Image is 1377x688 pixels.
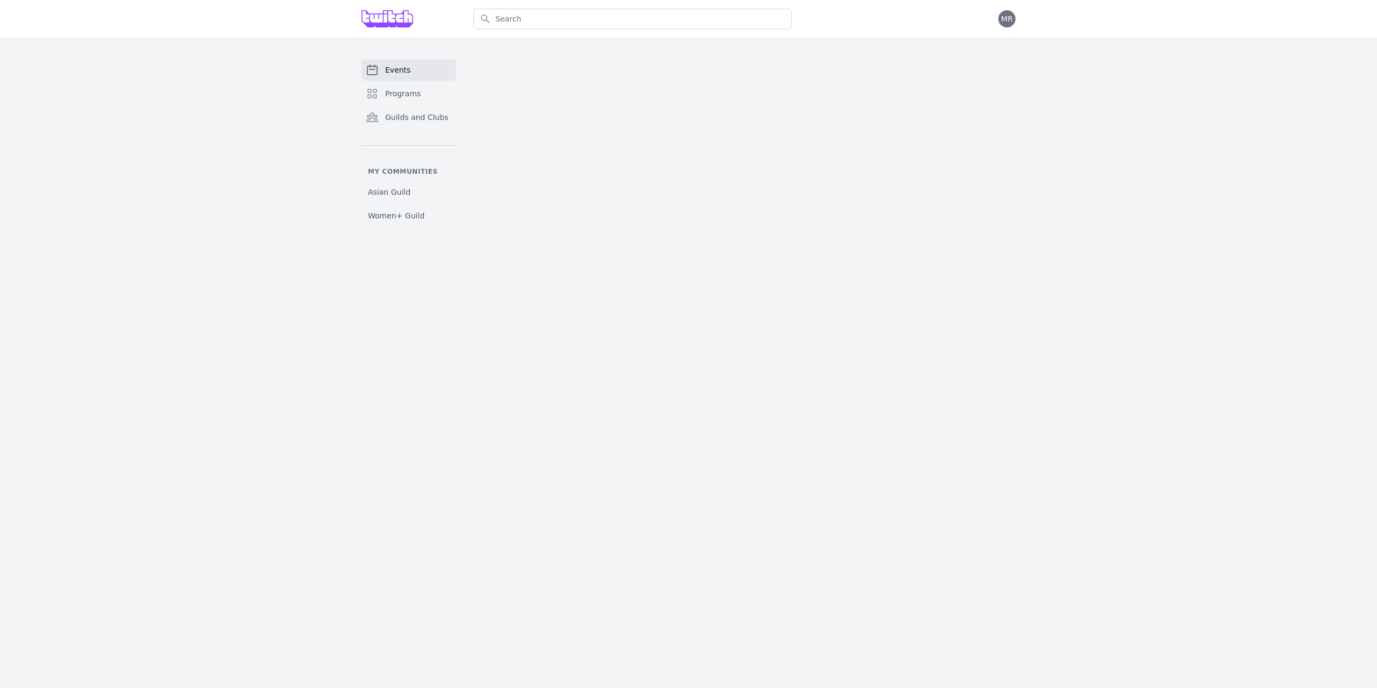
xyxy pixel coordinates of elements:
[361,59,456,81] a: Events
[361,10,413,27] img: Grove
[361,182,456,202] a: Asian Guild
[998,10,1016,27] button: MR
[1001,15,1013,23] span: MR
[361,167,456,176] p: My communities
[368,187,410,197] span: Asian Guild
[385,65,410,75] span: Events
[473,9,792,29] input: Search
[385,88,421,99] span: Programs
[361,59,456,225] nav: Sidebar
[361,206,456,225] a: Women+ Guild
[385,112,449,123] span: Guilds and Clubs
[361,83,456,104] a: Programs
[368,210,424,221] span: Women+ Guild
[361,107,456,128] a: Guilds and Clubs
